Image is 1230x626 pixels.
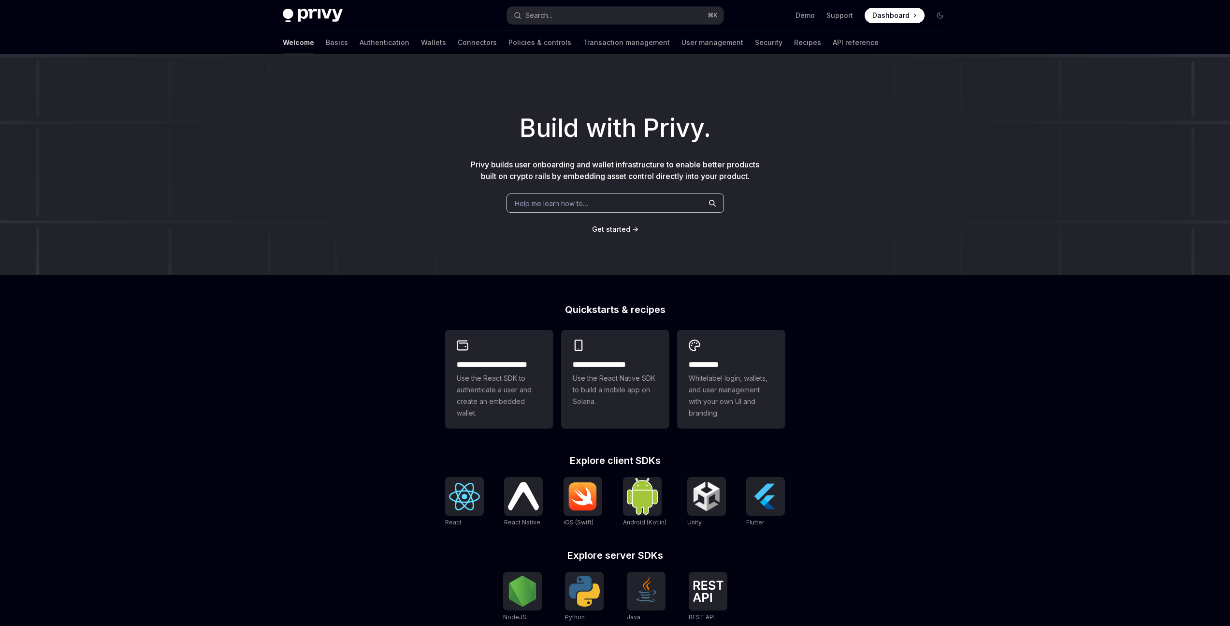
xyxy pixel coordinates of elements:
span: Use the React SDK to authenticate a user and create an embedded wallet. [457,373,542,419]
span: Get started [592,225,630,233]
img: NodeJS [507,576,538,607]
span: Unity [687,519,702,526]
a: iOS (Swift)iOS (Swift) [564,477,602,527]
span: iOS (Swift) [564,519,593,526]
a: API reference [833,31,879,54]
span: NodeJS [503,613,526,621]
a: **** *****Whitelabel login, wallets, and user management with your own UI and branding. [677,330,785,429]
span: React [445,519,462,526]
a: PythonPython [565,572,604,622]
img: dark logo [283,9,343,22]
img: Java [631,576,662,607]
a: User management [681,31,743,54]
img: React Native [508,482,539,510]
a: React NativeReact Native [504,477,543,527]
span: Privy builds user onboarding and wallet infrastructure to enable better products built on crypto ... [471,160,759,181]
a: Welcome [283,31,314,54]
a: ReactReact [445,477,484,527]
span: Use the React Native SDK to build a mobile app on Solana. [573,373,658,407]
a: Recipes [794,31,821,54]
img: Python [569,576,600,607]
button: Toggle dark mode [932,8,948,23]
a: Demo [796,11,815,20]
a: Support [826,11,853,20]
div: Search... [525,10,552,21]
img: Flutter [750,481,781,512]
a: REST APIREST API [689,572,727,622]
span: Flutter [746,519,764,526]
a: Connectors [458,31,497,54]
a: NodeJSNodeJS [503,572,542,622]
a: Security [755,31,782,54]
span: Help me learn how to… [515,198,588,209]
a: Policies & controls [508,31,571,54]
h1: Build with Privy. [15,109,1215,147]
a: Wallets [421,31,446,54]
span: Dashboard [872,11,910,20]
h2: Explore client SDKs [445,456,785,465]
span: Java [627,613,640,621]
h2: Quickstarts & recipes [445,305,785,314]
a: Get started [592,224,630,234]
span: REST API [689,613,715,621]
a: Authentication [360,31,409,54]
button: Search...⌘K [507,7,724,24]
span: Android (Kotlin) [623,519,666,526]
span: ⌘ K [708,12,718,19]
img: Unity [691,481,722,512]
a: Basics [326,31,348,54]
img: Android (Kotlin) [627,478,658,514]
a: JavaJava [627,572,666,622]
img: REST API [693,581,724,602]
a: **** **** **** ***Use the React Native SDK to build a mobile app on Solana. [561,330,669,429]
a: Transaction management [583,31,670,54]
a: FlutterFlutter [746,477,785,527]
a: Dashboard [865,8,925,23]
span: Whitelabel login, wallets, and user management with your own UI and branding. [689,373,774,419]
a: Android (Kotlin)Android (Kotlin) [623,477,666,527]
span: Python [565,613,585,621]
h2: Explore server SDKs [445,551,785,560]
img: iOS (Swift) [567,482,598,511]
img: React [449,483,480,510]
span: React Native [504,519,540,526]
a: UnityUnity [687,477,726,527]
